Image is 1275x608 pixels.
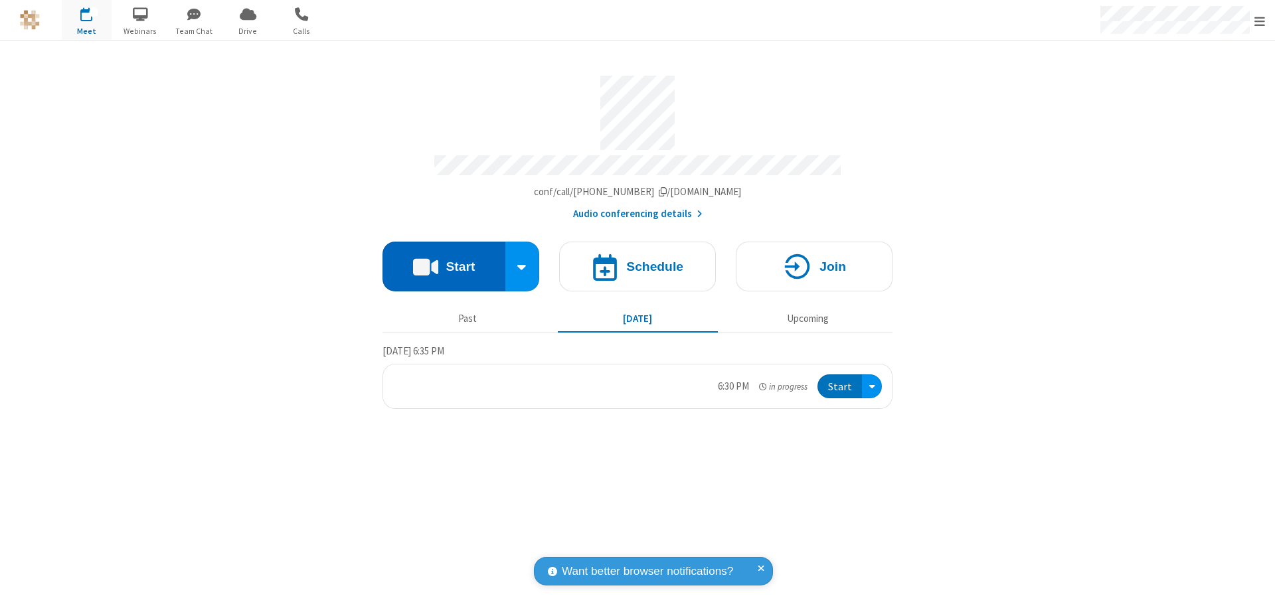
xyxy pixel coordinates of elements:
[718,379,749,394] div: 6:30 PM
[559,242,716,291] button: Schedule
[759,380,807,393] em: in progress
[862,374,882,399] div: Open menu
[534,185,742,200] button: Copy my meeting room linkCopy my meeting room link
[382,344,444,357] span: [DATE] 6:35 PM
[728,306,888,331] button: Upcoming
[20,10,40,30] img: QA Selenium DO NOT DELETE OR CHANGE
[736,242,892,291] button: Join
[505,242,540,291] div: Start conference options
[277,25,327,37] span: Calls
[819,260,846,273] h4: Join
[446,260,475,273] h4: Start
[388,306,548,331] button: Past
[223,25,273,37] span: Drive
[562,563,733,580] span: Want better browser notifications?
[169,25,219,37] span: Team Chat
[558,306,718,331] button: [DATE]
[382,343,892,410] section: Today's Meetings
[90,7,98,17] div: 1
[626,260,683,273] h4: Schedule
[116,25,165,37] span: Webinars
[534,185,742,198] span: Copy my meeting room link
[817,374,862,399] button: Start
[382,242,505,291] button: Start
[573,206,703,222] button: Audio conferencing details
[62,25,112,37] span: Meet
[382,66,892,222] section: Account details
